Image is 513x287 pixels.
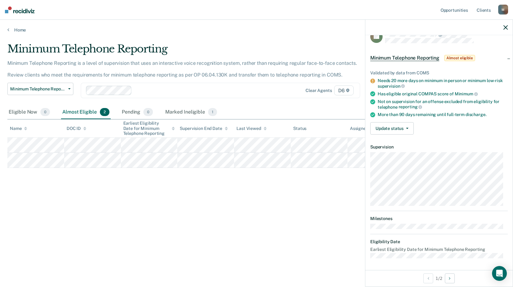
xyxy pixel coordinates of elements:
div: Marked Ineligible [164,106,218,119]
dt: Milestones [370,216,508,221]
div: 1 / 2 [365,270,513,286]
div: Pending [121,106,154,119]
div: Name [10,126,27,131]
div: Clear agents [306,88,332,93]
div: Minimum Telephone Reporting [7,43,392,60]
span: discharge. [466,112,486,117]
a: Home [7,27,506,33]
div: More than 90 days remaining until full-term [378,112,508,117]
div: Has eligible original COMPAS score of [378,91,508,97]
div: DOC ID [67,126,86,131]
span: Minimum Telephone Reporting [10,86,66,92]
button: Previous Opportunity [423,273,433,283]
div: Validated by data from COMS [370,70,508,76]
span: reporting [399,104,422,109]
button: Next Opportunity [445,273,455,283]
span: 1 [208,108,217,116]
span: D6 [334,85,354,95]
div: M [498,5,508,15]
p: Minimum Telephone Reporting is a level of supervision that uses an interactive voice recognition ... [7,60,357,78]
span: Minimum Telephone Reporting [370,55,439,61]
img: Recidiviz [5,6,35,13]
div: Earliest Eligibility Date for Minimum Telephone Reporting [123,121,175,136]
dt: Earliest Eligibility Date for Minimum Telephone Reporting [370,247,508,252]
button: Update status [370,122,414,135]
div: Status [293,126,306,131]
div: Not on supervision for an offense excluded from eligibility for telephone [378,99,508,110]
div: Needs 20 more days on minimum in person or minimum low-risk supervision [378,78,508,89]
span: 2 [100,108,109,116]
div: Open Intercom Messenger [492,266,507,281]
div: Assigned to [350,126,379,131]
div: Supervision End Date [180,126,228,131]
dt: Supervision [370,144,508,150]
div: Minimum Telephone ReportingAlmost eligible [365,48,513,68]
span: Almost eligible [444,55,475,61]
div: Eligible Now [7,106,51,119]
div: Last Viewed [236,126,266,131]
div: Almost Eligible [61,106,111,119]
dt: Eligibility Date [370,239,508,244]
span: 0 [143,108,153,116]
span: Minimum [455,91,478,96]
span: 0 [40,108,50,116]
